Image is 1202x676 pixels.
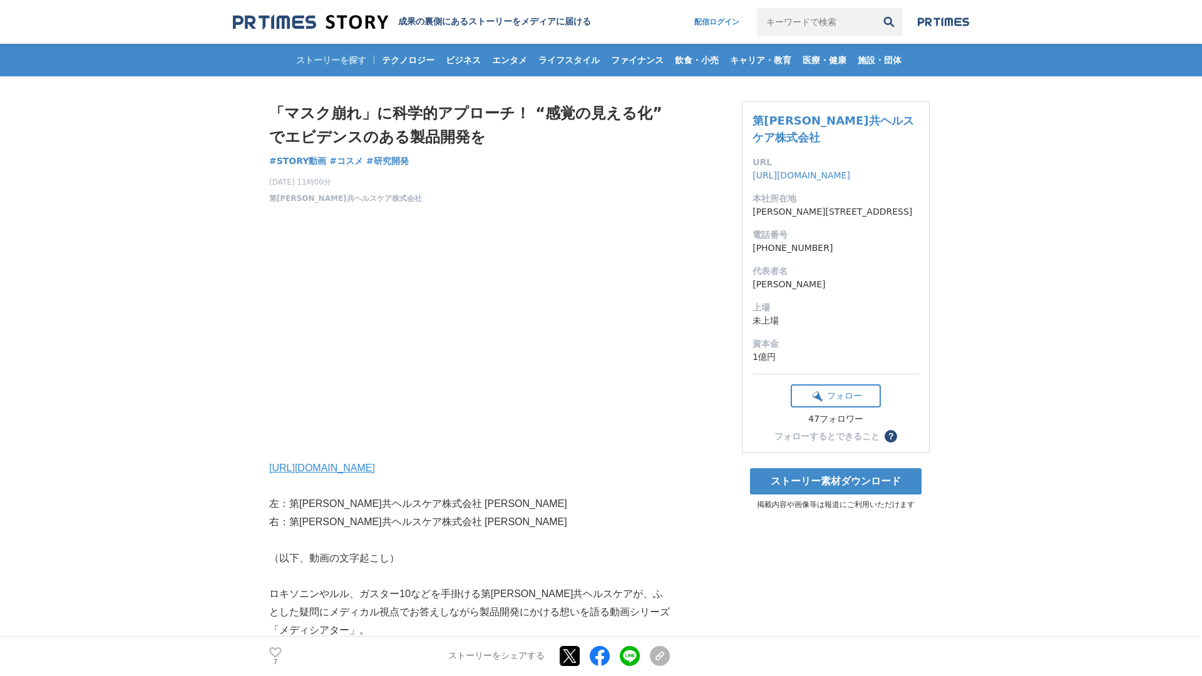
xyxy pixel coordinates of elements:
dt: 本社所在地 [753,192,919,205]
span: キャリア・教育 [725,54,796,66]
a: ストーリー素材ダウンロード [750,468,922,494]
img: 成果の裏側にあるストーリーをメディアに届ける [233,14,388,31]
span: 医療・健康 [798,54,851,66]
p: 7 [269,659,282,665]
span: #研究開発 [366,155,409,166]
a: テクノロジー [377,44,439,76]
button: 検索 [875,8,903,36]
dt: 電話番号 [753,228,919,242]
span: 飲食・小売 [670,54,724,66]
a: ライフスタイル [533,44,605,76]
span: ファイナンス [606,54,669,66]
a: 飲食・小売 [670,44,724,76]
span: #コスメ [329,155,363,166]
a: [URL][DOMAIN_NAME] [753,170,850,180]
span: ？ [886,432,895,441]
h1: 「マスク崩れ」に科学的アプローチ！ “感覚の見える化”でエビデンスのある製品開発を [269,101,670,150]
p: ストーリーをシェアする [448,651,545,662]
a: 第[PERSON_NAME]共ヘルスケア株式会社 [269,193,422,204]
a: #コスメ [329,155,363,168]
a: 施設・団体 [853,44,907,76]
div: 47フォロワー [791,414,881,425]
a: 第[PERSON_NAME]共ヘルスケア株式会社 [753,114,913,144]
dt: 代表者名 [753,265,919,278]
button: フォロー [791,384,881,407]
dd: 1億円 [753,351,919,364]
span: テクノロジー [377,54,439,66]
h2: 成果の裏側にあるストーリーをメディアに届ける [398,16,591,28]
dd: [PERSON_NAME][STREET_ADDRESS] [753,205,919,218]
p: 掲載内容や画像等は報道にご利用いただけます [742,499,930,510]
span: 施設・団体 [853,54,907,66]
dd: [PERSON_NAME] [753,278,919,291]
a: キャリア・教育 [725,44,796,76]
a: ファイナンス [606,44,669,76]
button: ？ [885,430,897,443]
p: ロキソニンやルル、ガスター10などを手掛ける第[PERSON_NAME]共ヘルスケアが、ふとした疑問にメディカル視点でお答えしながら製品開発にかける想いを語る動画シリーズ「メディシアター」。 [269,585,670,639]
a: エンタメ [487,44,532,76]
img: prtimes [918,17,969,27]
dt: 上場 [753,301,919,314]
span: [DATE] 11時00分 [269,177,422,188]
span: ビジネス [441,54,486,66]
div: フォローするとできること [774,432,880,441]
p: （以下、動画の文字起こし） [269,550,670,568]
a: [URL][DOMAIN_NAME] [269,463,375,473]
a: 成果の裏側にあるストーリーをメディアに届ける 成果の裏側にあるストーリーをメディアに届ける [233,14,591,31]
input: キーワードで検索 [757,8,875,36]
a: 配信ログイン [682,8,752,36]
dt: 資本金 [753,337,919,351]
a: 医療・健康 [798,44,851,76]
p: 右：第[PERSON_NAME]共ヘルスケア株式会社 [PERSON_NAME] [269,513,670,531]
p: 左：第[PERSON_NAME]共ヘルスケア株式会社 [PERSON_NAME] [269,495,670,513]
dd: [PHONE_NUMBER] [753,242,919,255]
a: #STORY動画 [269,155,326,168]
span: ライフスタイル [533,54,605,66]
dd: 未上場 [753,314,919,327]
span: #STORY動画 [269,155,326,166]
a: #研究開発 [366,155,409,168]
dt: URL [753,156,919,169]
span: エンタメ [487,54,532,66]
a: ビジネス [441,44,486,76]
